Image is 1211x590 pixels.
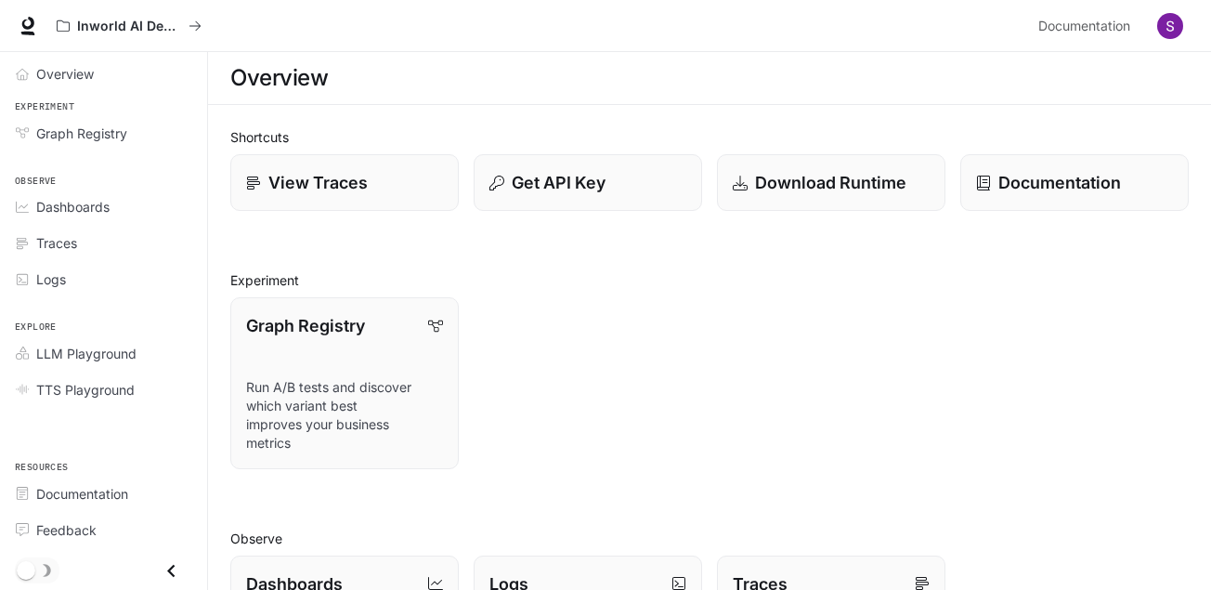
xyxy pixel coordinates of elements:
span: Dashboards [36,197,110,216]
a: Logs [7,263,200,295]
a: LLM Playground [7,337,200,370]
p: Documentation [998,170,1121,195]
a: Dashboards [7,190,200,223]
span: LLM Playground [36,344,137,363]
a: Download Runtime [717,154,945,211]
p: Get API Key [512,170,605,195]
span: Overview [36,64,94,84]
a: View Traces [230,154,459,211]
a: Graph RegistryRun A/B tests and discover which variant best improves your business metrics [230,297,459,469]
a: Documentation [960,154,1189,211]
a: Graph Registry [7,117,200,150]
a: Documentation [1031,7,1144,45]
a: TTS Playground [7,374,200,406]
span: TTS Playground [36,380,135,400]
p: Run A/B tests and discover which variant best improves your business metrics [246,378,443,452]
h2: Observe [230,529,1189,548]
button: User avatar [1152,7,1189,45]
a: Overview [7,58,200,90]
button: All workspaces [48,7,210,45]
h2: Shortcuts [230,127,1189,147]
span: Feedback [36,520,97,540]
p: View Traces [268,170,368,195]
p: Graph Registry [246,313,365,338]
a: Traces [7,227,200,259]
h1: Overview [230,59,328,97]
a: Feedback [7,514,200,546]
span: Traces [36,233,77,253]
span: Graph Registry [36,124,127,143]
span: Documentation [1038,15,1130,38]
a: Documentation [7,478,200,510]
p: Inworld AI Demos [77,19,181,34]
h2: Experiment [230,270,1189,290]
button: Close drawer [150,552,192,590]
button: Get API Key [474,154,702,211]
p: Download Runtime [755,170,906,195]
span: Documentation [36,484,128,504]
span: Logs [36,269,66,289]
img: User avatar [1157,13,1183,39]
span: Dark mode toggle [17,559,35,580]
